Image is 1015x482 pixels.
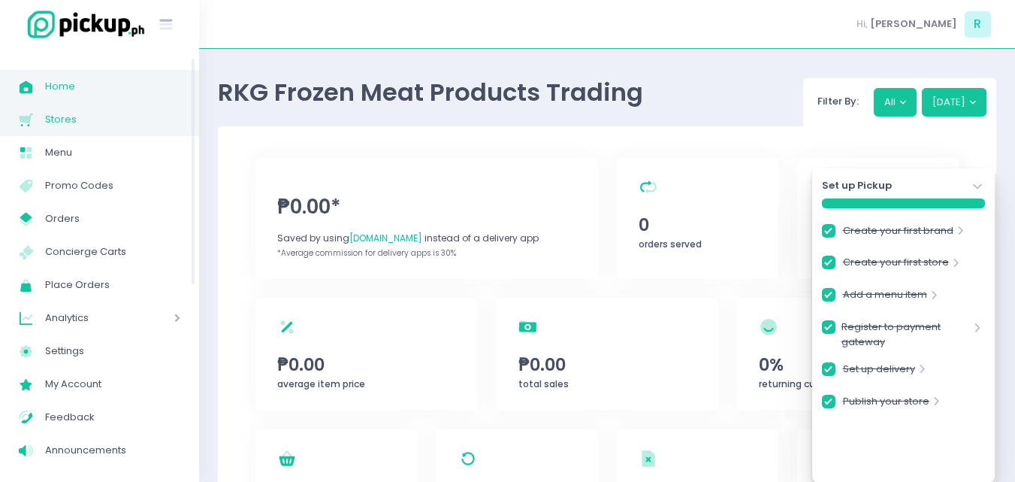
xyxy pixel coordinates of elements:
[639,238,702,250] span: orders served
[277,192,575,222] span: ₱0.00*
[45,308,131,328] span: Analytics
[45,77,180,96] span: Home
[843,394,929,414] a: Publish your store
[518,377,569,390] span: total sales
[965,11,991,38] span: R
[255,298,477,411] a: ₱0.00average item price
[813,94,864,108] span: Filter By:
[518,352,696,377] span: ₱0.00
[45,110,180,129] span: Stores
[45,374,180,394] span: My Account
[45,408,180,427] span: Feedback
[617,158,778,279] a: 0orders served
[737,298,959,411] a: 0%returning customers
[45,143,180,162] span: Menu
[45,341,180,361] span: Settings
[843,362,915,382] a: Set up delivery
[496,298,717,411] a: ₱0.00total sales
[45,176,180,196] span: Promo Codes
[874,88,917,117] button: All
[45,242,180,262] span: Concierge Carts
[841,320,971,349] a: Register to payment gateway
[843,287,927,308] a: Add a menu item
[277,232,575,245] div: Saved by using instead of a delivery app
[822,178,892,193] strong: Set up Pickup
[45,441,180,460] span: Announcements
[349,232,422,244] span: [DOMAIN_NAME]
[218,75,643,109] span: RKG Frozen Meat Products Trading
[856,17,868,32] span: Hi,
[797,158,959,279] a: 0orders
[45,209,180,229] span: Orders
[277,377,365,390] span: average item price
[843,223,953,244] a: Create your first brand
[922,88,987,117] button: [DATE]
[759,377,855,390] span: returning customers
[277,352,455,377] span: ₱0.00
[870,17,957,32] span: [PERSON_NAME]
[277,247,456,259] span: *Average commission for delivery apps is 30%
[639,212,757,238] span: 0
[45,275,180,295] span: Place Orders
[843,255,949,275] a: Create your first store
[759,352,937,377] span: 0%
[19,8,147,41] img: logo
